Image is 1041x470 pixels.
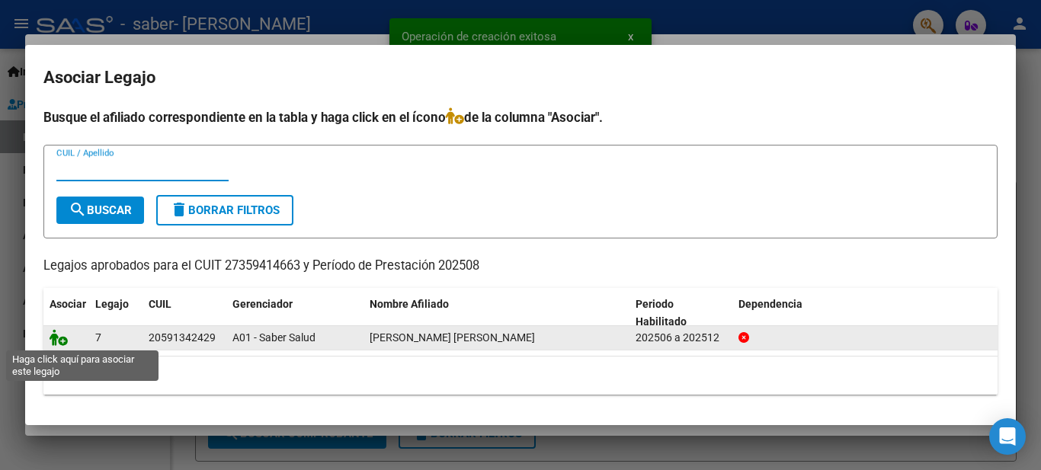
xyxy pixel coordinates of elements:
[149,298,171,310] span: CUIL
[170,203,280,217] span: Borrar Filtros
[56,197,144,224] button: Buscar
[43,288,89,338] datatable-header-cell: Asociar
[370,298,449,310] span: Nombre Afiliado
[232,298,293,310] span: Gerenciador
[43,107,998,127] h4: Busque el afiliado correspondiente en la tabla y haga click en el ícono de la columna "Asociar".
[232,331,316,344] span: A01 - Saber Salud
[69,200,87,219] mat-icon: search
[95,298,129,310] span: Legajo
[50,298,86,310] span: Asociar
[43,63,998,92] h2: Asociar Legajo
[89,288,143,338] datatable-header-cell: Legajo
[989,418,1026,455] div: Open Intercom Messenger
[370,331,535,344] span: BURGOS IBARRA CIRO ABEL
[69,203,132,217] span: Buscar
[364,288,629,338] datatable-header-cell: Nombre Afiliado
[170,200,188,219] mat-icon: delete
[636,298,687,328] span: Periodo Habilitado
[95,331,101,344] span: 7
[43,356,998,395] div: 1 registros
[732,288,998,338] datatable-header-cell: Dependencia
[149,329,216,347] div: 20591342429
[636,329,726,347] div: 202506 a 202512
[43,257,998,276] p: Legajos aprobados para el CUIT 27359414663 y Período de Prestación 202508
[629,288,732,338] datatable-header-cell: Periodo Habilitado
[143,288,226,338] datatable-header-cell: CUIL
[226,288,364,338] datatable-header-cell: Gerenciador
[738,298,802,310] span: Dependencia
[156,195,293,225] button: Borrar Filtros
